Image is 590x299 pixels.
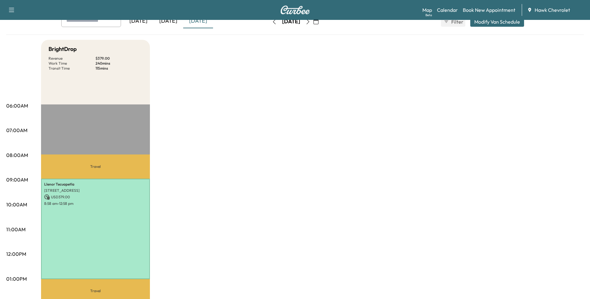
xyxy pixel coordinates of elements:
a: MapBeta [422,6,432,14]
p: Travel [41,154,150,179]
p: 11:00AM [6,226,26,233]
div: [DATE] [183,14,213,28]
p: 240 mins [95,61,142,66]
p: 06:00AM [6,102,28,109]
p: Revenue [49,56,95,61]
div: [DATE] [153,14,183,28]
p: 12:00PM [6,250,26,258]
div: [DATE] [282,18,300,25]
a: Book New Appointment [463,6,515,14]
p: USD 379.00 [44,194,147,200]
h5: BrightDrop [49,45,77,53]
a: Calendar [437,6,458,14]
img: Curbee Logo [280,6,310,14]
p: 01:00PM [6,275,27,283]
span: Hawk Chevrolet [535,6,570,14]
p: 115 mins [95,66,142,71]
div: [DATE] [123,14,153,28]
span: Filter [451,18,462,25]
p: Llenor Tecuapetla [44,182,147,187]
button: Modify Van Schedule [470,17,524,27]
div: Beta [425,13,432,17]
p: 8:58 am - 12:58 pm [44,201,147,206]
p: [STREET_ADDRESS] [44,188,147,193]
p: 07:00AM [6,126,27,134]
p: Transit Time [49,66,95,71]
p: 10:00AM [6,201,27,208]
p: $ 379.00 [95,56,142,61]
p: 08:00AM [6,151,28,159]
p: 09:00AM [6,176,28,183]
button: Filter [441,17,465,27]
p: Work Time [49,61,95,66]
